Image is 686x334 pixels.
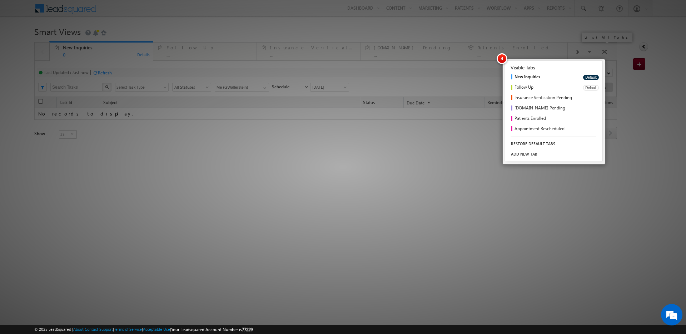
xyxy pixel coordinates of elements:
[114,327,142,331] a: Terms of Service
[9,66,130,214] textarea: Type your message and click 'Submit'
[242,327,253,332] span: 77229
[143,327,170,331] a: Acceptable Use
[504,72,578,83] a: New Inquiries
[504,93,578,103] a: Insurance Verification Pending
[504,139,562,149] a: RESTORE DEFAULT TABS
[34,326,253,333] span: © 2025 LeadSquared | | | | |
[105,220,130,230] em: Submit
[504,62,602,71] div: Visible Tabs
[583,85,599,90] button: Default
[504,114,578,124] a: Patients Enrolled
[504,124,578,134] a: Appointment Rescheduled
[73,327,84,331] a: About
[504,103,578,114] a: [DOMAIN_NAME] Pending
[171,327,253,332] span: Your Leadsquared Account Number is
[37,38,120,47] div: Leave a message
[583,75,599,80] button: Default
[12,38,30,47] img: d_60004797649_company_0_60004797649
[85,327,113,331] a: Contact Support
[504,83,578,93] a: Follow Up
[504,149,602,159] a: ADD NEW TAB
[117,4,134,21] div: Minimize live chat window
[497,53,507,64] span: 4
